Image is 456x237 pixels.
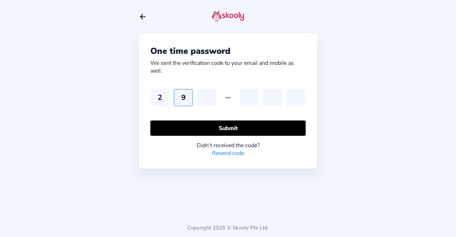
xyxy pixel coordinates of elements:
div: One time password [150,45,306,57]
div: Didn't received the code? [150,141,306,149]
a: Resend code [212,149,244,157]
button: Submit [150,120,306,136]
ion-icon: remove outline [224,93,232,102]
button: arrow back outline [139,13,147,21]
img: skooly-logo.png [212,10,244,22]
div: We sent the verification code to your email and mobile as well. [150,59,306,75]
